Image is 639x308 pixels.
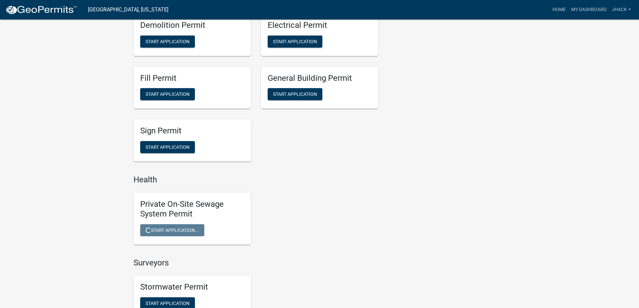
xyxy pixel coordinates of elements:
[140,88,195,100] button: Start Application
[268,20,372,30] h5: Electrical Permit
[140,126,244,136] h5: Sign Permit
[140,141,195,153] button: Start Application
[268,73,372,83] h5: General Building Permit
[134,258,378,268] h4: Surveyors
[268,36,322,48] button: Start Application
[140,199,244,219] h5: Private On-Site Sewage System Permit
[273,39,317,44] span: Start Application
[569,3,609,16] a: My Dashboard
[140,282,244,292] h5: Stormwater Permit
[140,73,244,83] h5: Fill Permit
[550,3,569,16] a: Home
[140,36,195,48] button: Start Application
[140,20,244,30] h5: Demolition Permit
[146,91,190,97] span: Start Application
[146,39,190,44] span: Start Application
[88,4,168,15] a: [GEOGRAPHIC_DATA], [US_STATE]
[134,175,378,185] h4: Health
[609,3,634,16] a: jhack
[140,224,204,236] button: Start Application...
[268,88,322,100] button: Start Application
[146,301,190,306] span: Start Application
[273,91,317,97] span: Start Application
[146,144,190,150] span: Start Application
[146,227,199,233] span: Start Application...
